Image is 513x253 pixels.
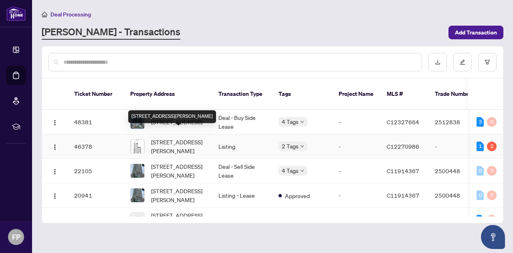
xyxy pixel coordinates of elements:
div: 0 [477,166,484,176]
td: - [332,183,380,208]
div: 0 [487,190,497,200]
span: 4 Tags [282,117,299,126]
a: [PERSON_NAME] - Transactions [42,25,180,40]
img: Logo [52,168,58,175]
div: 1 [477,142,484,151]
span: C12270986 [387,143,419,150]
td: - [428,208,485,232]
span: Add Transaction [455,26,497,39]
span: FP [12,231,20,243]
div: 2 [477,215,484,225]
img: thumbnail-img [131,213,144,227]
button: edit [453,53,472,71]
span: C12327664 [387,118,419,125]
td: Deal - Sell Side Lease [212,159,272,183]
span: home [42,12,47,17]
div: [STREET_ADDRESS][PERSON_NAME] [128,110,216,123]
td: 20941 [68,183,124,208]
td: - [332,208,380,232]
th: Trade Number [428,79,485,110]
button: Logo [48,164,61,177]
span: 2 Tags [282,142,299,151]
td: - [332,110,380,134]
button: Logo [48,189,61,202]
td: - [332,159,380,183]
td: - [332,134,380,159]
td: 48381 [68,110,124,134]
img: thumbnail-img [131,164,144,178]
span: [STREET_ADDRESS][PERSON_NAME] [151,138,206,155]
button: Logo [48,140,61,153]
th: Ticket Number [68,79,124,110]
td: 2500448 [428,159,485,183]
th: Project Name [332,79,380,110]
div: 0 [487,215,497,225]
td: - [428,134,485,159]
span: down [300,144,304,148]
span: 4 Tags [282,166,299,175]
span: [STREET_ADDRESS][PERSON_NAME] [151,211,206,229]
td: Listing - Lease [212,183,272,208]
div: 0 [477,190,484,200]
button: download [428,53,447,71]
button: Logo [48,213,61,226]
td: Deal - Buy Side Lease [212,110,272,134]
th: MLS # [380,79,428,110]
img: Logo [52,144,58,150]
td: 46378 [68,134,124,159]
span: Deal Processing [50,11,91,18]
span: filter [485,59,490,65]
img: Logo [52,119,58,126]
td: 2512838 [428,110,485,134]
img: thumbnail-img [131,140,144,153]
span: down [300,169,304,173]
button: Open asap [481,225,505,249]
span: edit [460,59,465,65]
td: Listing - Lease [212,208,272,232]
th: Transaction Type [212,79,272,110]
div: 3 [477,117,484,127]
img: thumbnail-img [131,188,144,202]
div: 0 [487,117,497,127]
button: filter [478,53,497,71]
td: 19165 [68,208,124,232]
div: 2 [487,142,497,151]
img: Logo [52,193,58,199]
span: down [300,120,304,124]
td: Listing [212,134,272,159]
span: C11914367 [387,192,419,199]
span: [STREET_ADDRESS][PERSON_NAME] [151,186,206,204]
span: Approved [285,191,310,200]
span: Draft [285,216,297,225]
button: Logo [48,115,61,128]
td: 22105 [68,159,124,183]
img: logo [6,6,26,21]
span: C11914367 [387,167,419,174]
span: download [435,59,440,65]
td: 2500448 [428,183,485,208]
span: [STREET_ADDRESS][PERSON_NAME] [151,162,206,180]
th: Property Address [124,79,212,110]
div: 0 [487,166,497,176]
th: Tags [272,79,332,110]
button: Add Transaction [448,26,503,39]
